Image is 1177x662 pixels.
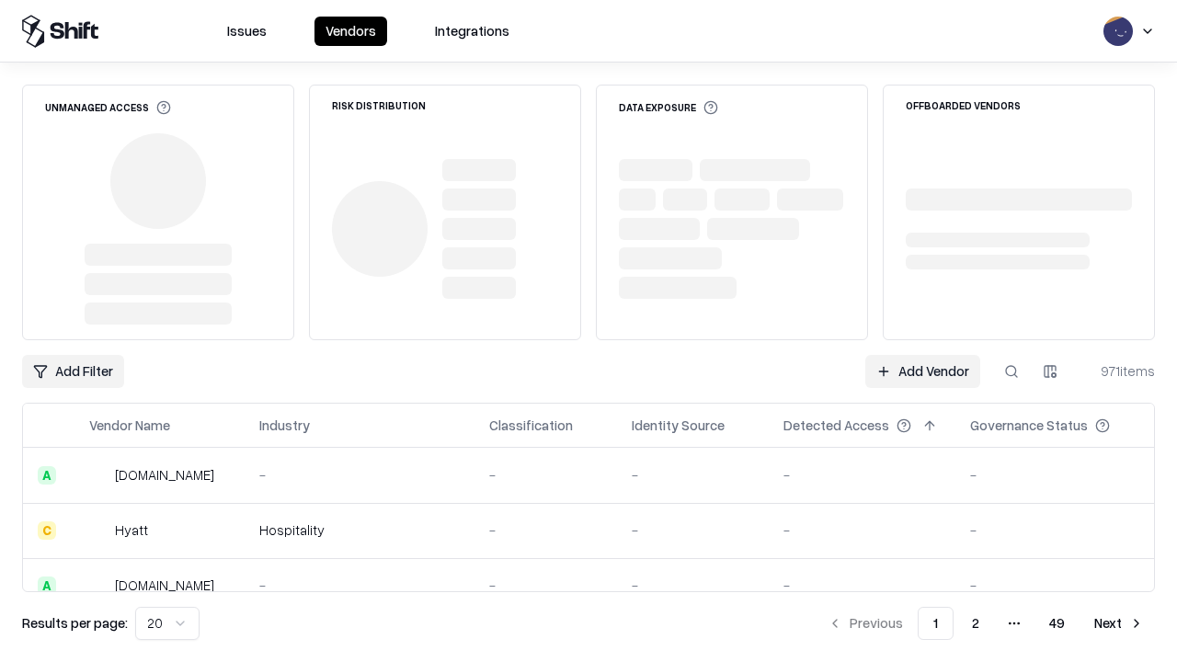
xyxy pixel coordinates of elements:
div: A [38,466,56,485]
button: Add Filter [22,355,124,388]
div: Vendor Name [89,416,170,435]
div: - [632,520,754,540]
div: Governance Status [970,416,1088,435]
div: Classification [489,416,573,435]
div: A [38,576,56,595]
div: - [970,520,1139,540]
a: Add Vendor [865,355,980,388]
div: Detected Access [783,416,889,435]
img: intrado.com [89,466,108,485]
div: - [632,576,754,595]
button: 1 [918,607,954,640]
div: - [783,465,941,485]
div: Offboarded Vendors [906,100,1021,110]
div: Risk Distribution [332,100,426,110]
div: - [259,465,460,485]
button: Issues [216,17,278,46]
button: Next [1083,607,1155,640]
div: - [783,520,941,540]
button: 2 [957,607,994,640]
div: C [38,521,56,540]
div: Hospitality [259,520,460,540]
div: Hyatt [115,520,148,540]
div: - [259,576,460,595]
div: - [970,465,1139,485]
button: 49 [1034,607,1080,640]
p: Results per page: [22,613,128,633]
div: 971 items [1081,361,1155,381]
div: - [783,576,941,595]
div: - [970,576,1139,595]
img: Hyatt [89,521,108,540]
button: Vendors [314,17,387,46]
div: - [489,465,602,485]
div: - [632,465,754,485]
div: Industry [259,416,310,435]
button: Integrations [424,17,520,46]
div: Identity Source [632,416,725,435]
div: Data Exposure [619,100,718,115]
div: - [489,576,602,595]
div: Unmanaged Access [45,100,171,115]
img: primesec.co.il [89,576,108,595]
nav: pagination [817,607,1155,640]
div: [DOMAIN_NAME] [115,576,214,595]
div: - [489,520,602,540]
div: [DOMAIN_NAME] [115,465,214,485]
